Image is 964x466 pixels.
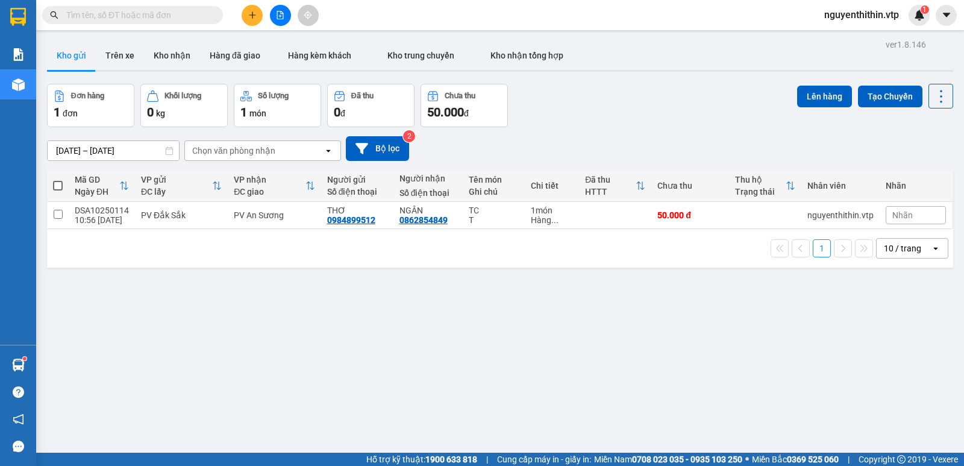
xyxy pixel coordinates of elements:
[469,206,519,215] div: TC
[298,5,319,26] button: aim
[75,206,129,215] div: DSA10250114
[156,109,165,118] span: kg
[469,187,519,197] div: Ghi chú
[858,86,922,107] button: Tạo Chuyến
[657,181,723,190] div: Chưa thu
[10,8,26,26] img: logo-vxr
[288,51,351,60] span: Hàng kèm khách
[141,210,222,220] div: PV Đắk Sắk
[464,109,469,118] span: đ
[327,187,387,197] div: Số điện thoại
[23,357,27,361] sup: 1
[787,455,839,464] strong: 0369 525 060
[425,455,477,464] strong: 1900 633 818
[735,175,786,184] div: Thu hộ
[340,109,345,118] span: đ
[585,187,636,197] div: HTTT
[490,51,563,60] span: Kho nhận tổng hợp
[531,206,573,215] div: 1 món
[848,453,850,466] span: |
[469,175,519,184] div: Tên món
[346,136,409,161] button: Bộ lọc
[192,145,275,157] div: Chọn văn phòng nhận
[941,10,952,20] span: caret-down
[399,188,457,198] div: Số điện thoại
[579,170,651,202] th: Toggle SortBy
[531,215,573,225] div: Hàng thông thường
[96,41,144,70] button: Trên xe
[12,48,25,61] img: solution-icon
[445,92,475,100] div: Chưa thu
[486,453,488,466] span: |
[248,11,257,19] span: plus
[144,41,200,70] button: Kho nhận
[242,5,263,26] button: plus
[50,11,58,19] span: search
[54,105,60,119] span: 1
[141,187,212,197] div: ĐC lấy
[47,84,134,127] button: Đơn hàng1đơn
[735,187,786,197] div: Trạng thái
[399,174,457,183] div: Người nhận
[551,215,559,225] span: ...
[427,105,464,119] span: 50.000
[807,181,874,190] div: Nhân viên
[240,105,247,119] span: 1
[886,181,946,190] div: Nhãn
[815,7,909,22] span: nguyenthithin.vtp
[729,170,801,202] th: Toggle SortBy
[327,175,387,184] div: Người gửi
[387,51,454,60] span: Kho trung chuyển
[147,105,154,119] span: 0
[351,92,374,100] div: Đã thu
[69,170,135,202] th: Toggle SortBy
[234,84,321,127] button: Số lượng1món
[228,170,321,202] th: Toggle SortBy
[234,210,315,220] div: PV An Sương
[324,146,333,156] svg: open
[914,10,925,20] img: icon-new-feature
[234,175,305,184] div: VP nhận
[886,38,926,51] div: ver 1.8.146
[140,84,228,127] button: Khối lượng0kg
[71,92,104,100] div: Đơn hàng
[327,215,375,225] div: 0984899512
[141,175,212,184] div: VP gửi
[469,215,519,225] div: T
[270,5,291,26] button: file-add
[594,453,742,466] span: Miền Nam
[366,453,477,466] span: Hỗ trợ kỹ thuật:
[75,187,119,197] div: Ngày ĐH
[63,109,78,118] span: đơn
[334,105,340,119] span: 0
[66,8,208,22] input: Tìm tên, số ĐT hoặc mã đơn
[327,206,387,215] div: THƠ
[258,92,289,100] div: Số lượng
[200,41,270,70] button: Hàng đã giao
[921,5,929,14] sup: 1
[884,242,921,254] div: 10 / trang
[421,84,508,127] button: Chưa thu50.000đ
[75,175,119,184] div: Mã GD
[47,41,96,70] button: Kho gửi
[657,210,723,220] div: 50.000 đ
[234,187,305,197] div: ĐC giao
[399,206,457,215] div: NGÂN
[745,457,749,462] span: ⚪️
[12,359,25,371] img: warehouse-icon
[813,239,831,257] button: 1
[135,170,228,202] th: Toggle SortBy
[276,11,284,19] span: file-add
[12,78,25,91] img: warehouse-icon
[13,441,24,452] span: message
[531,181,573,190] div: Chi tiết
[752,453,839,466] span: Miền Bắc
[13,414,24,425] span: notification
[632,455,742,464] strong: 0708 023 035 - 0935 103 250
[922,5,927,14] span: 1
[585,175,636,184] div: Đã thu
[13,386,24,398] span: question-circle
[497,453,591,466] span: Cung cấp máy in - giấy in:
[304,11,312,19] span: aim
[892,210,913,220] span: Nhãn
